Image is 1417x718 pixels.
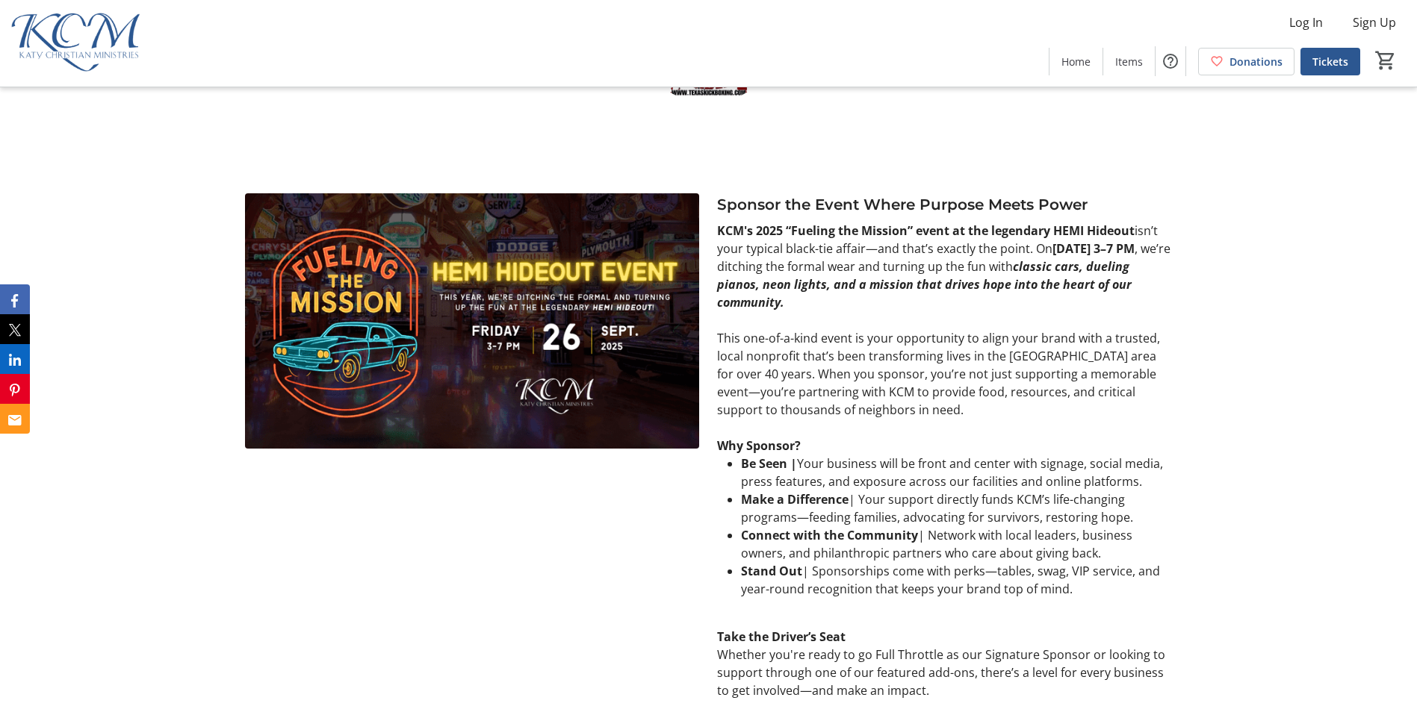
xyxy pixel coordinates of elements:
h3: Sponsor the Event Where Purpose Meets Power [717,193,1171,216]
strong: Be Seen | [741,455,797,472]
a: Donations [1198,48,1294,75]
span: Tickets [1312,54,1348,69]
a: Home [1049,48,1103,75]
li: | Network with local leaders, business owners, and philanthropic partners who care about giving b... [741,526,1171,562]
span: Donations [1230,54,1283,69]
strong: Why Sponsor? [717,437,801,454]
strong: [DATE] 3–7 PM [1052,240,1135,257]
li: | Your support directly funds KCM’s life-changing programs—feeding families, advocating for survi... [741,490,1171,526]
span: Sign Up [1353,13,1396,31]
span: Items [1115,54,1143,69]
p: This one-of-a-kind event is your opportunity to align your brand with a trusted, local nonprofit ... [717,329,1171,419]
em: classic cars, dueling pianos, neon lights, and a mission that drives hope into the heart of our c... [717,258,1132,310]
p: isn’t your typical black-tie affair—and that’s exactly the point. On , we’re ditching the formal ... [717,222,1171,311]
strong: KCM's 2025 “Fueling the Mission” event at the legendary HEMI Hideout [717,222,1135,239]
button: Sign Up [1341,10,1408,34]
strong: Connect with the Community [741,527,918,543]
a: Items [1103,48,1155,75]
img: undefined [245,193,699,449]
strong: Make a Difference [741,491,849,508]
strong: Stand Out [741,563,802,579]
button: Log In [1277,10,1335,34]
a: Tickets [1300,48,1360,75]
li: | Sponsorships come with perks—tables, swag, VIP service, and year-round recognition that keeps y... [741,562,1171,598]
img: Katy Christian Ministries's Logo [9,6,142,81]
button: Help [1156,46,1185,76]
span: Log In [1289,13,1323,31]
p: Whether you're ready to go Full Throttle as our Signature Sponsor or looking to support through o... [717,646,1171,699]
strong: Take the Driver’s Seat [717,628,846,645]
li: Your business will be front and center with signage, social media, press features, and exposure a... [741,455,1171,490]
span: Home [1061,54,1091,69]
button: Cart [1372,47,1399,74]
